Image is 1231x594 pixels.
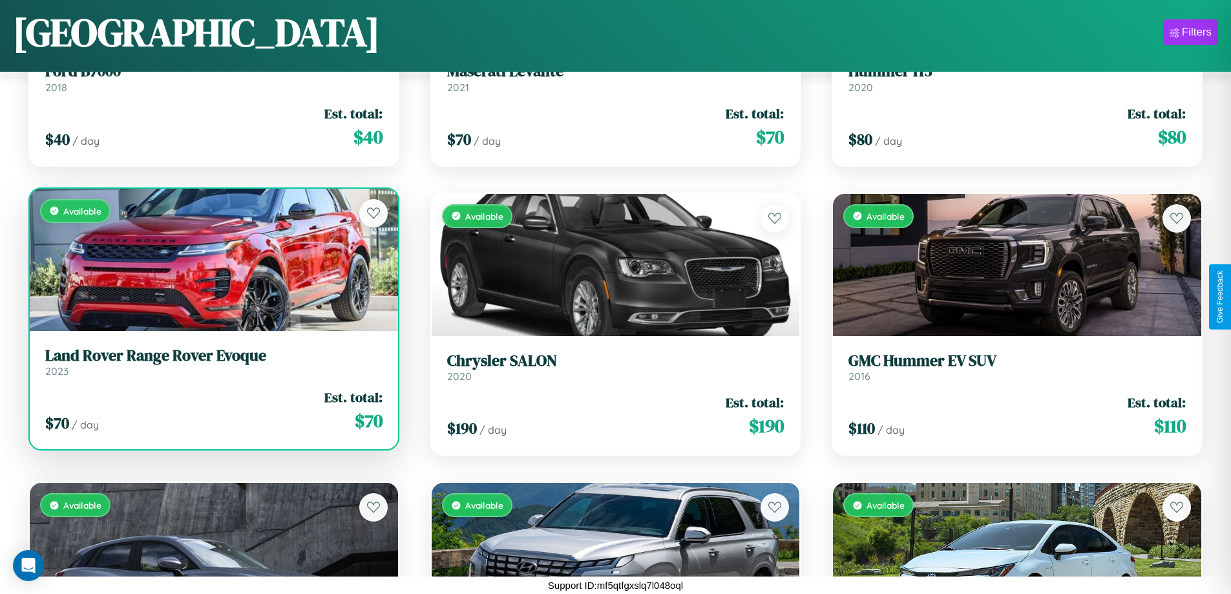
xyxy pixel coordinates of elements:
span: Est. total: [324,388,383,407]
span: $ 80 [848,129,872,150]
span: $ 190 [447,418,477,439]
span: Available [465,500,503,511]
span: 2018 [45,81,67,94]
span: $ 110 [848,418,875,439]
span: 2020 [848,81,873,94]
a: Land Rover Range Rover Evoque2023 [45,346,383,378]
span: / day [72,134,100,147]
span: 2021 [447,81,469,94]
span: $ 70 [45,412,69,434]
a: Ford B70002018 [45,62,383,94]
h3: Maserati Levante [447,62,784,81]
a: Chrysler SALON2020 [447,352,784,383]
a: Hummer H32020 [848,62,1186,94]
span: Est. total: [726,393,784,412]
span: / day [479,423,507,436]
span: Available [63,206,101,217]
div: Filters [1182,26,1212,39]
span: $ 80 [1158,124,1186,150]
span: $ 110 [1154,413,1186,439]
span: $ 40 [353,124,383,150]
span: Est. total: [1128,393,1186,412]
div: Open Intercom Messenger [13,550,44,581]
span: Available [867,500,905,511]
span: Available [465,211,503,222]
h3: Hummer H3 [848,62,1186,81]
h1: [GEOGRAPHIC_DATA] [13,6,380,59]
span: / day [474,134,501,147]
span: Est. total: [1128,104,1186,123]
span: $ 40 [45,129,70,150]
h3: Ford B7000 [45,62,383,81]
span: Est. total: [324,104,383,123]
span: $ 70 [756,124,784,150]
span: / day [875,134,902,147]
h3: GMC Hummer EV SUV [848,352,1186,370]
span: $ 70 [447,129,471,150]
span: / day [72,418,99,431]
span: 2020 [447,370,472,383]
p: Support ID: mf5qtfgxslq7l048oql [548,577,683,594]
span: Est. total: [726,104,784,123]
span: $ 70 [355,408,383,434]
div: Give Feedback [1215,271,1225,323]
span: / day [878,423,905,436]
a: Maserati Levante2021 [447,62,784,94]
h3: Land Rover Range Rover Evoque [45,346,383,365]
span: Available [867,211,905,222]
a: GMC Hummer EV SUV2016 [848,352,1186,383]
span: $ 190 [749,413,784,439]
h3: Chrysler SALON [447,352,784,370]
button: Filters [1163,19,1218,45]
span: Available [63,500,101,511]
span: 2016 [848,370,870,383]
span: 2023 [45,365,68,377]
